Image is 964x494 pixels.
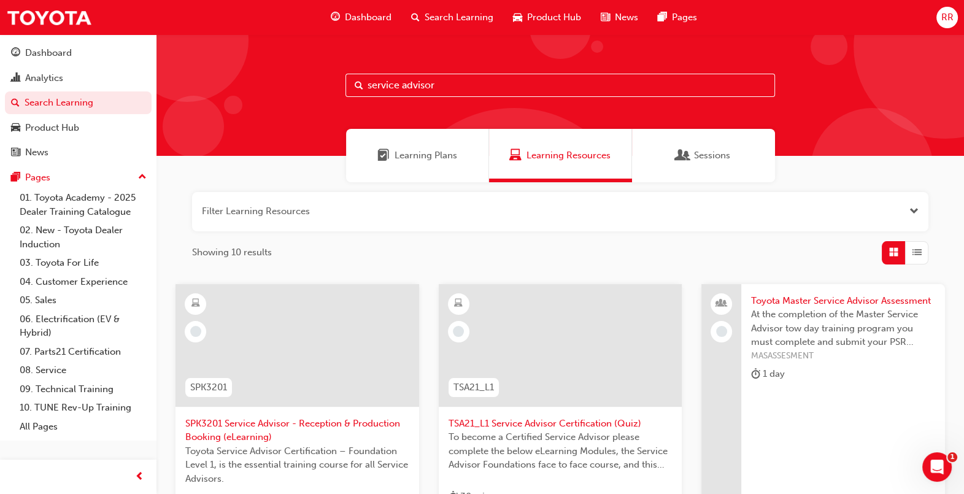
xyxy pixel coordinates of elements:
[677,149,689,163] span: Sessions
[138,169,147,185] span: up-icon
[513,10,522,25] span: car-icon
[321,5,401,30] a: guage-iconDashboard
[751,294,935,308] span: Toyota Master Service Advisor Assessment
[947,452,957,462] span: 1
[615,10,638,25] span: News
[527,10,581,25] span: Product Hub
[25,145,48,160] div: News
[453,326,464,337] span: learningRecordVerb_NONE-icon
[503,5,591,30] a: car-iconProduct Hub
[716,326,727,337] span: learningRecordVerb_NONE-icon
[15,253,152,272] a: 03. Toyota For Life
[489,129,632,182] a: Learning ResourcesLearning Resources
[454,296,463,312] span: learningResourceType_ELEARNING-icon
[449,417,673,431] span: TSA21_L1 Service Advisor Certification (Quiz)
[15,291,152,310] a: 05. Sales
[401,5,503,30] a: search-iconSearch Learning
[509,149,522,163] span: Learning Resources
[5,39,152,166] button: DashboardAnalyticsSearch LearningProduct HubNews
[11,147,20,158] span: news-icon
[6,4,92,31] img: Trak
[11,48,20,59] span: guage-icon
[449,430,673,472] span: To become a Certified Service Advisor please complete the below eLearning Modules, the Service Ad...
[15,398,152,417] a: 10. TUNE Rev-Up Training
[5,166,152,189] button: Pages
[411,10,420,25] span: search-icon
[909,204,919,218] button: Open the filter
[331,10,340,25] span: guage-icon
[941,10,953,25] span: RR
[936,7,958,28] button: RR
[5,141,152,164] a: News
[135,469,144,485] span: prev-icon
[395,149,457,163] span: Learning Plans
[15,417,152,436] a: All Pages
[11,98,20,109] span: search-icon
[922,452,952,482] iframe: Intercom live chat
[5,91,152,114] a: Search Learning
[15,221,152,253] a: 02. New - Toyota Dealer Induction
[355,79,363,93] span: Search
[632,129,775,182] a: SessionsSessions
[346,129,489,182] a: Learning PlansLearning Plans
[11,73,20,84] span: chart-icon
[11,123,20,134] span: car-icon
[672,10,697,25] span: Pages
[190,326,201,337] span: learningRecordVerb_NONE-icon
[717,296,726,312] span: people-icon
[601,10,610,25] span: news-icon
[453,380,494,395] span: TSA21_L1
[15,342,152,361] a: 07. Parts21 Certification
[15,361,152,380] a: 08. Service
[751,366,785,382] div: 1 day
[25,121,79,135] div: Product Hub
[11,172,20,183] span: pages-icon
[751,366,760,382] span: duration-icon
[25,71,63,85] div: Analytics
[591,5,648,30] a: news-iconNews
[5,67,152,90] a: Analytics
[185,417,409,444] span: SPK3201 Service Advisor - Reception & Production Booking (eLearning)
[377,149,390,163] span: Learning Plans
[648,5,707,30] a: pages-iconPages
[15,380,152,399] a: 09. Technical Training
[345,10,391,25] span: Dashboard
[190,380,227,395] span: SPK3201
[5,42,152,64] a: Dashboard
[658,10,667,25] span: pages-icon
[5,117,152,139] a: Product Hub
[25,171,50,185] div: Pages
[15,272,152,291] a: 04. Customer Experience
[912,245,922,260] span: List
[526,149,611,163] span: Learning Resources
[694,149,730,163] span: Sessions
[15,188,152,221] a: 01. Toyota Academy - 2025 Dealer Training Catalogue
[191,296,200,312] span: learningResourceType_ELEARNING-icon
[425,10,493,25] span: Search Learning
[751,349,935,363] span: MASASSESMENT
[25,46,72,60] div: Dashboard
[192,245,272,260] span: Showing 10 results
[185,444,409,486] span: Toyota Service Advisor Certification – Foundation Level 1, is the essential training course for a...
[345,74,775,97] input: Search...
[889,245,898,260] span: Grid
[15,310,152,342] a: 06. Electrification (EV & Hybrid)
[751,307,935,349] span: At the completion of the Master Service Advisor tow day training program you must complete and su...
